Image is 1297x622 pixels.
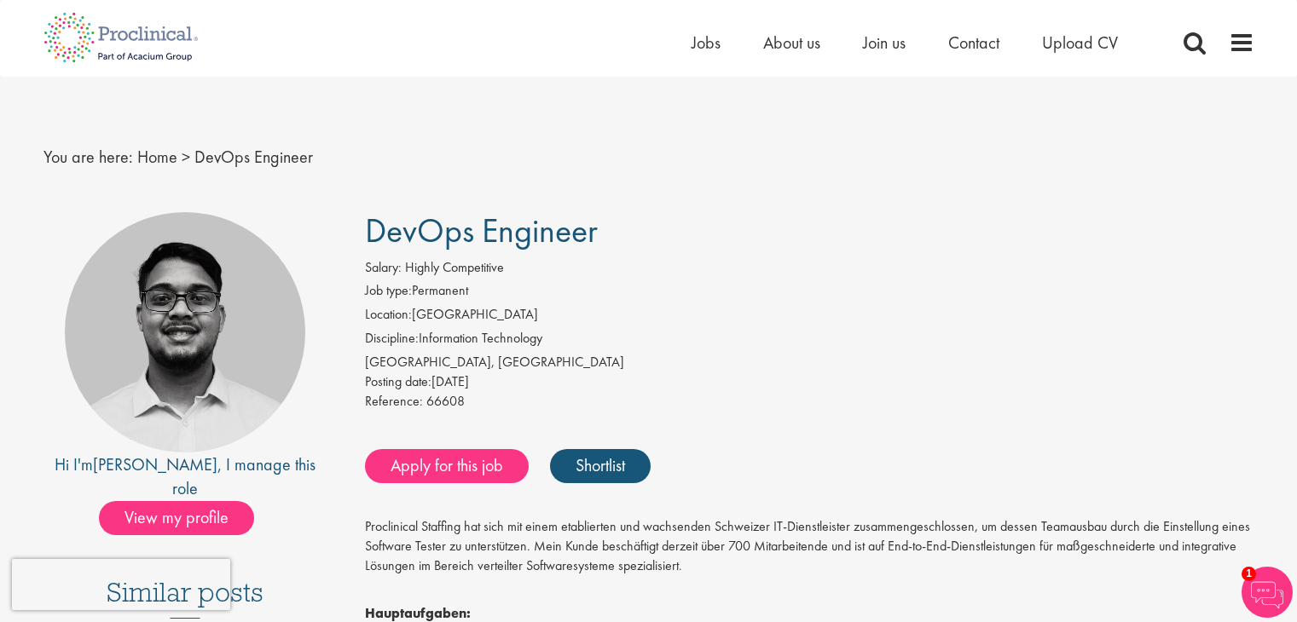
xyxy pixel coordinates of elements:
span: > [182,146,190,168]
a: Jobs [692,32,721,54]
strong: Hauptaufgaben: [365,604,471,622]
span: 66608 [426,392,465,410]
a: Contact [948,32,999,54]
span: You are here: [43,146,133,168]
span: View my profile [99,501,254,535]
label: Reference: [365,392,423,412]
a: About us [763,32,820,54]
a: Apply for this job [365,449,529,483]
a: [PERSON_NAME] [93,453,217,475]
a: View my profile [99,504,271,527]
div: Hi I'm , I manage this role [43,452,327,501]
a: Join us [863,32,906,54]
a: Shortlist [550,449,651,483]
span: Highly Competitive [405,258,504,276]
p: Proclinical Staffing hat sich mit einem etablierten und wachsenden Schweizer IT-Dienstleister zus... [365,517,1254,595]
li: Permanent [365,281,1254,305]
div: [GEOGRAPHIC_DATA], [GEOGRAPHIC_DATA] [365,353,1254,372]
img: imeage of recruiter Timothy Deschamps [65,212,305,452]
label: Discipline: [365,329,419,348]
label: Salary: [365,258,402,278]
span: DevOps Engineer [194,146,313,168]
div: [DATE] [365,372,1254,392]
label: Location: [365,305,412,325]
span: DevOps Engineer [365,209,598,252]
iframe: reCAPTCHA [12,559,230,610]
a: Upload CV [1042,32,1118,54]
span: 1 [1242,567,1256,581]
li: [GEOGRAPHIC_DATA] [365,305,1254,329]
a: breadcrumb link [137,146,177,168]
li: Information Technology [365,329,1254,353]
span: Posting date: [365,372,431,390]
label: Job type: [365,281,412,301]
img: Chatbot [1242,567,1293,618]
